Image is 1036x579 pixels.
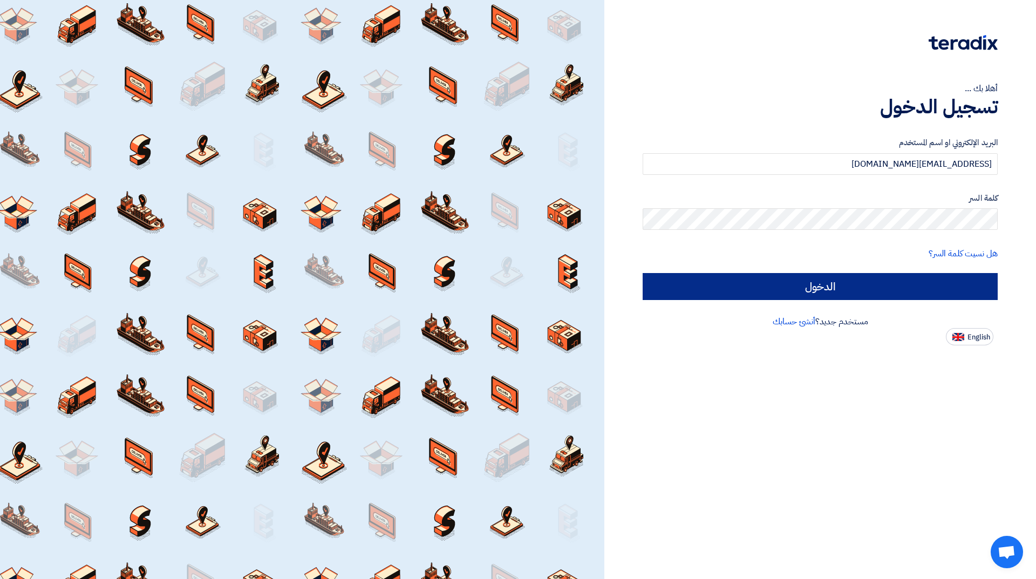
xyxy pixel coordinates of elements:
a: هل نسيت كلمة السر؟ [929,247,998,260]
div: مستخدم جديد؟ [643,315,998,328]
a: أنشئ حسابك [773,315,815,328]
label: البريد الإلكتروني او اسم المستخدم [643,137,998,149]
input: الدخول [643,273,998,300]
label: كلمة السر [643,192,998,205]
img: en-US.png [952,333,964,341]
button: English [946,328,993,345]
div: أهلا بك ... [643,82,998,95]
span: English [967,333,990,341]
div: Open chat [991,536,1023,568]
input: أدخل بريد العمل الإلكتروني او اسم المستخدم الخاص بك ... [643,153,998,175]
img: Teradix logo [929,35,998,50]
h1: تسجيل الدخول [643,95,998,119]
